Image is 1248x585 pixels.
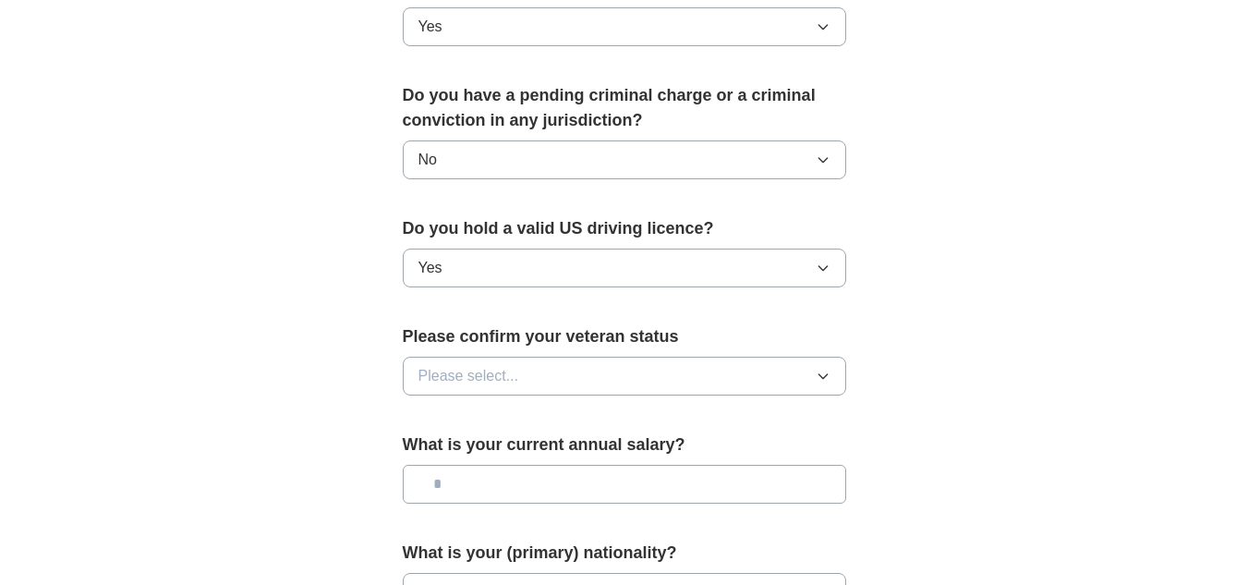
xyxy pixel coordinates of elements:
[403,140,846,179] button: No
[403,7,846,46] button: Yes
[403,541,846,566] label: What is your (primary) nationality?
[403,357,846,396] button: Please select...
[418,149,437,171] span: No
[403,216,846,241] label: Do you hold a valid US driving licence?
[403,249,846,287] button: Yes
[418,257,442,279] span: Yes
[403,324,846,349] label: Please confirm your veteran status
[418,365,519,387] span: Please select...
[418,16,442,38] span: Yes
[403,83,846,133] label: Do you have a pending criminal charge or a criminal conviction in any jurisdiction?
[403,433,846,457] label: What is your current annual salary?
